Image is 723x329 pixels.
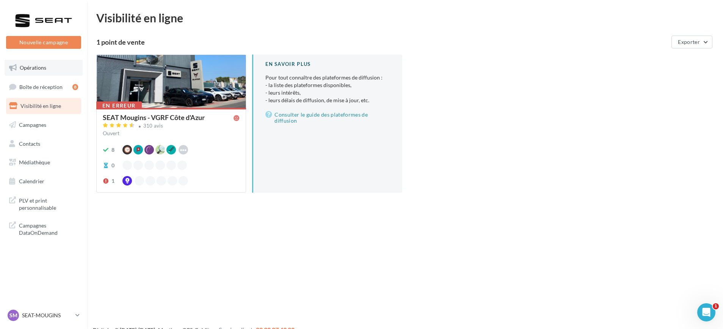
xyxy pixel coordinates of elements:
a: Campagnes DataOnDemand [5,217,83,240]
a: Calendrier [5,173,83,189]
a: Visibilité en ligne [5,98,83,114]
span: Exporter [678,39,700,45]
div: 0 [111,162,114,169]
span: SM [9,312,17,319]
span: 1 [713,303,719,309]
div: SEAT Mougins - VGRF Côte d'Azur [103,114,205,121]
div: En savoir plus [265,61,390,68]
div: 8 [111,146,114,154]
button: Nouvelle campagne [6,36,81,49]
div: En erreur [96,101,142,110]
span: Calendrier [19,178,44,184]
span: PLV et print personnalisable [19,195,78,212]
a: Opérations [5,60,83,76]
div: Visibilité en ligne [96,12,714,23]
iframe: Intercom live chat [697,303,715,321]
p: SEAT-MOUGINS [22,312,72,319]
p: Pour tout connaître des plateformes de diffusion : [265,74,390,104]
a: Médiathèque [5,154,83,170]
div: 310 avis [143,123,163,128]
span: Ouvert [103,130,119,136]
a: PLV et print personnalisable [5,192,83,215]
a: Consulter le guide des plateformes de diffusion [265,110,390,125]
li: - la liste des plateformes disponibles, [265,81,390,89]
li: - leurs délais de diffusion, de mise à jour, etc. [265,97,390,104]
span: Contacts [19,140,40,147]
div: 1 point de vente [96,39,668,45]
li: - leurs intérêts, [265,89,390,97]
span: Campagnes DataOnDemand [19,220,78,237]
a: SM SEAT-MOUGINS [6,308,81,323]
div: 1 [111,177,114,185]
a: Campagnes [5,117,83,133]
span: Visibilité en ligne [20,103,61,109]
span: Campagnes [19,122,46,128]
span: Médiathèque [19,159,50,165]
a: Boîte de réception8 [5,79,83,95]
div: 8 [72,84,78,90]
a: 310 avis [103,122,240,131]
a: Contacts [5,136,83,152]
span: Opérations [20,64,46,71]
button: Exporter [671,36,712,48]
span: Boîte de réception [19,83,63,90]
